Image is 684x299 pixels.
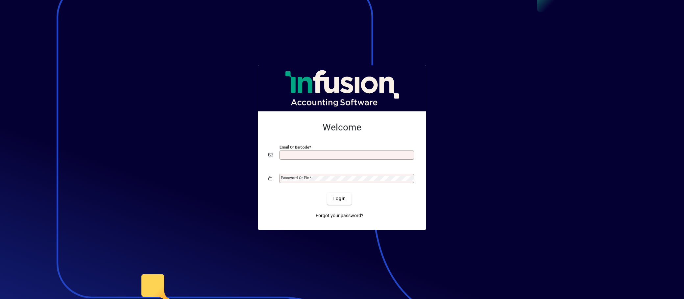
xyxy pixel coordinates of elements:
h2: Welcome [268,122,416,133]
mat-label: Email or Barcode [280,145,309,149]
span: Forgot your password? [316,212,363,219]
button: Login [327,193,351,205]
a: Forgot your password? [313,210,366,222]
mat-label: Password or Pin [281,175,309,180]
span: Login [332,195,346,202]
